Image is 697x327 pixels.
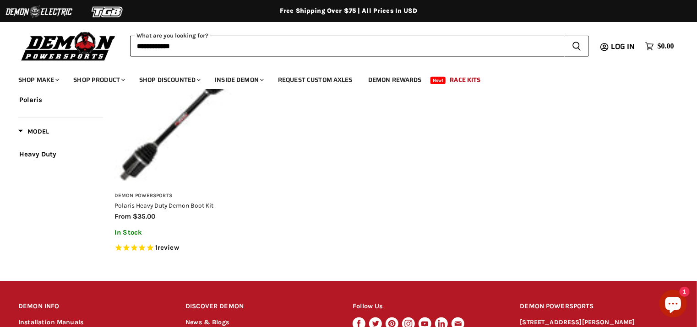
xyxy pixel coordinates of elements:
img: TGB Logo 2 [73,3,142,21]
img: Demon Electric Logo 2 [5,3,73,21]
a: Installation Manuals [18,318,83,326]
a: News & Blogs [185,318,229,326]
img: Polaris Heavy Duty Demon Boot Kit [114,52,249,186]
h2: DISCOVER DEMON [185,296,336,317]
ul: Main menu [11,67,672,89]
span: Log in [611,41,635,52]
a: Shop Discounted [132,70,206,89]
span: New! [430,77,446,84]
a: Request Custom Axles [271,70,359,89]
span: Model [18,128,49,135]
div: Product filter [18,18,103,172]
h2: Follow Us [353,296,503,317]
a: $0.00 [641,40,679,53]
span: Polaris [19,96,42,104]
p: In Stock [114,229,249,236]
span: Heavy Duty [19,150,56,158]
inbox-online-store-chat: Shopify online store chat [657,290,690,320]
span: $0.00 [658,42,674,51]
span: review [158,243,179,252]
h2: DEMON POWERSPORTS [520,296,679,317]
span: 1 reviews [155,243,179,252]
a: Shop Make [11,70,65,89]
a: Shop Product [66,70,131,89]
a: Race Kits [443,70,488,89]
span: Rated 5.0 out of 5 stars 1 reviews [114,243,249,253]
span: $35.00 [133,212,155,220]
h2: DEMON INFO [18,296,169,317]
button: Search [565,36,589,57]
img: Demon Powersports [18,30,119,62]
input: When autocomplete results are available use up and down arrows to review and enter to select [130,36,565,57]
form: Product [130,36,589,57]
a: Polaris Heavy Duty Demon Boot Kit [114,202,213,209]
button: Filter by Model [18,127,49,139]
a: Demon Rewards [361,70,429,89]
a: Inside Demon [208,70,269,89]
span: from [114,212,131,220]
a: Log in [607,43,641,51]
h3: Demon Powersports [114,193,249,199]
